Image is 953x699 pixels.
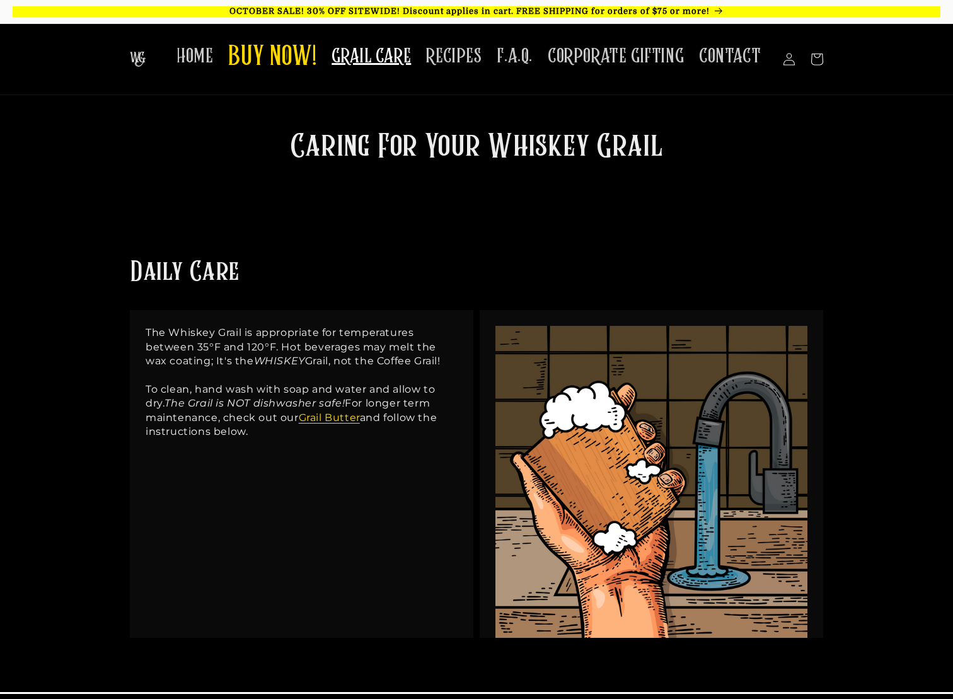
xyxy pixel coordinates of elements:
p: The Whiskey Grail is appropriate for temperatures between 35°F and 120°F. Hot beverages may melt ... [146,326,458,439]
p: OCTOBER SALE! 30% OFF SITEWIDE! Discount applies in cart. FREE SHIPPING for orders of $75 or more! [13,6,940,17]
img: The Whiskey Grail [130,52,146,67]
h2: Caring For Your Whiskey Grail [231,127,722,170]
a: BUY NOW! [221,33,324,83]
span: CONTACT [699,44,761,69]
a: CONTACT [691,37,768,76]
em: The Grail is NOT dishwasher safe! [165,397,345,409]
h2: Daily Care [130,255,240,291]
a: GRAIL CARE [324,37,419,76]
a: Grail Butter [299,412,360,424]
span: RECIPES [426,44,482,69]
a: HOME [169,37,221,76]
span: CORPORATE GIFTING [548,44,684,69]
span: HOME [176,44,213,69]
span: F.A.Q. [497,44,533,69]
span: BUY NOW! [228,40,316,75]
a: RECIPES [419,37,489,76]
span: GRAIL CARE [332,44,411,69]
em: WHISKEY [254,355,305,367]
a: F.A.Q. [489,37,540,76]
a: CORPORATE GIFTING [540,37,691,76]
